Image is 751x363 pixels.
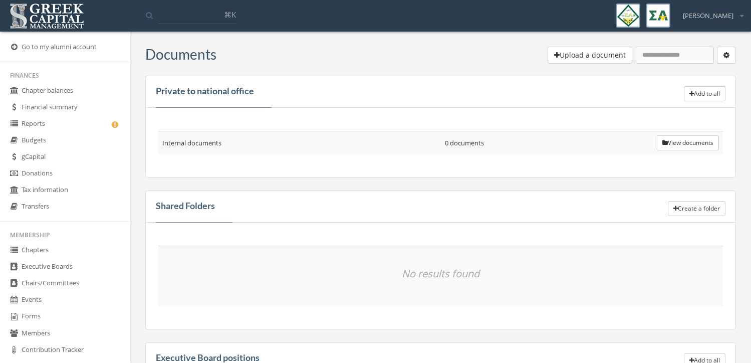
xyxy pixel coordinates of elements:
[445,138,484,147] span: 0 documents
[668,201,725,216] button: Create a folder
[158,131,441,155] td: Internal documents
[684,86,725,101] button: Add to all
[676,4,743,21] div: [PERSON_NAME]
[145,47,216,62] h3: Documents
[683,11,733,21] span: [PERSON_NAME]
[224,10,236,20] span: ⌘K
[548,47,632,64] button: Upload a document
[657,135,719,150] button: View documents
[156,86,254,97] h4: Private to national office
[162,250,719,297] p: No results found
[156,201,215,212] h4: Shared Folders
